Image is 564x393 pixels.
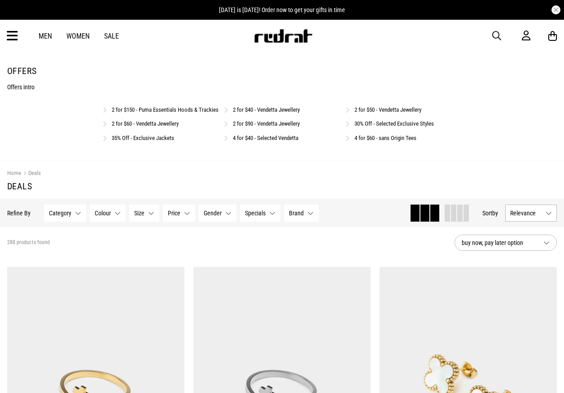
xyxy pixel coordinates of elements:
[104,32,119,40] a: Sale
[354,106,421,113] a: 2 for $50 - Vendetta Jewellery
[90,205,126,222] button: Colour
[7,210,31,217] p: Refine By
[354,135,416,141] a: 4 for $60 - sans Origin Tees
[233,120,300,127] a: 2 for $90 - Vendetta Jewellery
[7,83,557,91] p: Offers intro
[233,106,300,113] a: 2 for $40 - Vendetta Jewellery
[245,210,266,217] span: Specials
[44,205,86,222] button: Category
[7,65,557,76] h1: Offers
[129,205,159,222] button: Size
[134,210,144,217] span: Size
[254,29,313,43] img: Redrat logo
[492,210,498,217] span: by
[112,135,174,141] a: 35% Off - Exclusive Jackets
[510,210,542,217] span: Relevance
[7,170,21,176] a: Home
[284,205,319,222] button: Brand
[7,181,557,192] h1: Deals
[462,237,536,248] span: buy now, pay later option
[289,210,304,217] span: Brand
[95,210,111,217] span: Colour
[482,208,498,218] button: Sortby
[49,210,71,217] span: Category
[233,135,298,141] a: 4 for $40 - Selected Vendetta
[204,210,222,217] span: Gender
[505,205,557,222] button: Relevance
[66,32,90,40] a: Women
[240,205,280,222] button: Specials
[39,32,52,40] a: Men
[199,205,236,222] button: Gender
[219,6,345,13] span: [DATE] is [DATE]! Order now to get your gifts in time
[7,239,50,246] span: 288 products found
[354,120,434,127] a: 30% Off - Selected Exclusive Styles
[455,235,557,251] button: buy now, pay later option
[112,106,219,113] a: 2 for $150 - Puma Essentials Hoods & Trackies
[163,205,195,222] button: Price
[21,170,41,178] a: Deals
[168,210,180,217] span: Price
[112,120,179,127] a: 2 for $60 - Vendetta Jewellery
